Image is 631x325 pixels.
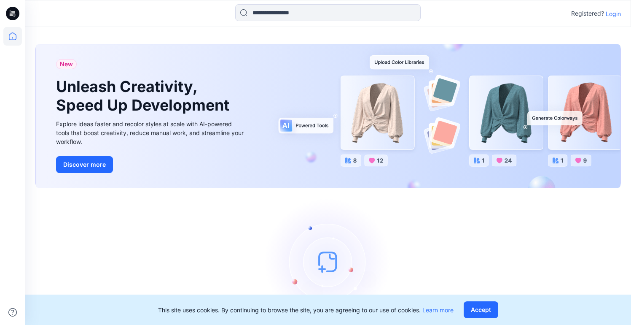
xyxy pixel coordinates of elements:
[56,156,246,173] a: Discover more
[60,59,73,69] span: New
[56,156,113,173] button: Discover more
[422,306,454,314] a: Learn more
[158,306,454,314] p: This site uses cookies. By continuing to browse the site, you are agreeing to our use of cookies.
[56,78,233,114] h1: Unleash Creativity, Speed Up Development
[464,301,498,318] button: Accept
[606,9,621,18] p: Login
[571,8,604,19] p: Registered?
[265,198,392,325] img: empty-state-image.svg
[56,119,246,146] div: Explore ideas faster and recolor styles at scale with AI-powered tools that boost creativity, red...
